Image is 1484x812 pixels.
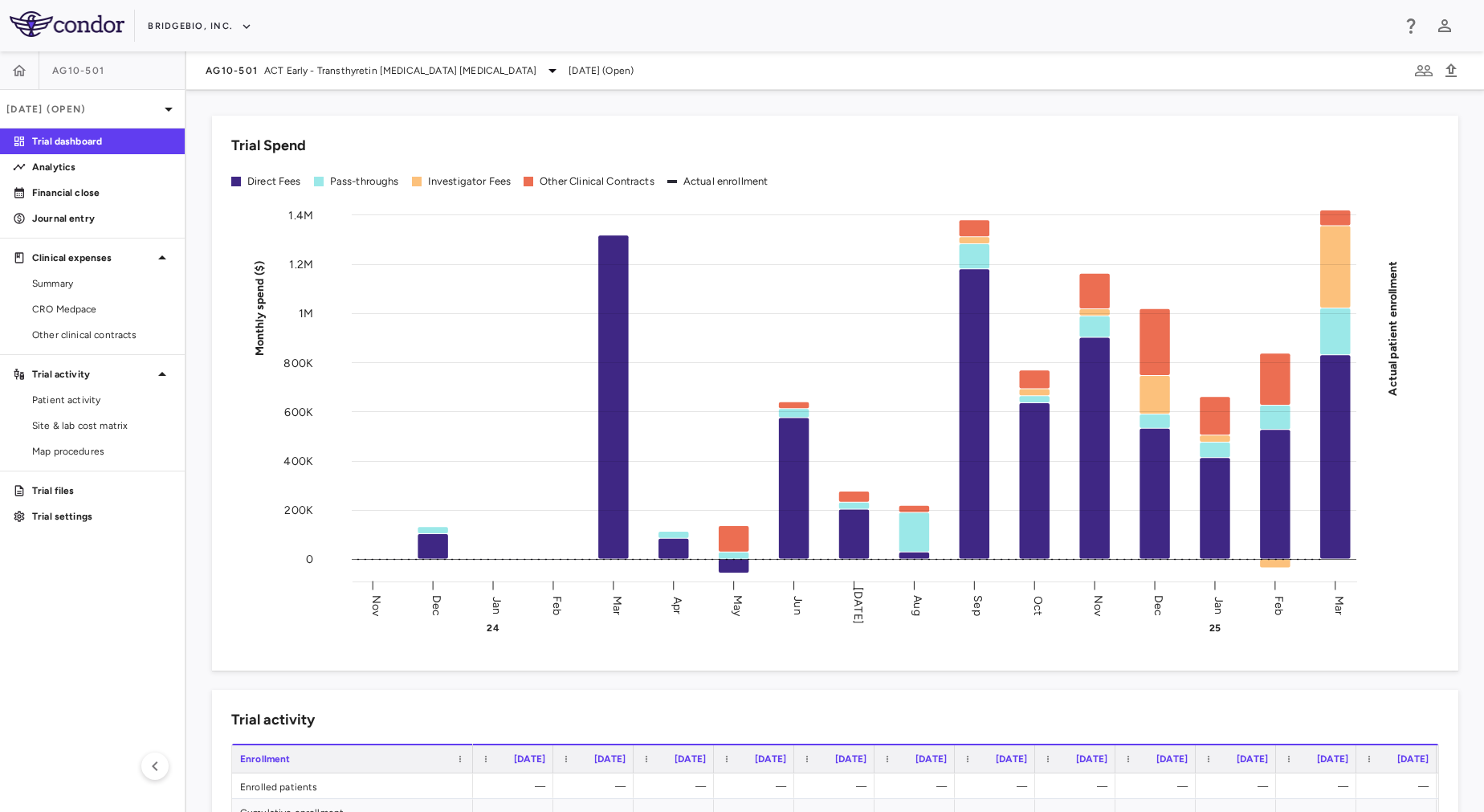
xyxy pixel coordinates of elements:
[648,773,706,799] div: —
[568,773,626,799] div: —
[253,260,267,356] tspan: Monthly spend ($)
[851,587,865,624] text: [DATE]
[232,773,473,798] div: Enrolled patients
[1272,595,1286,614] text: Feb
[430,594,443,615] text: Dec
[728,773,786,799] div: —
[1210,773,1268,799] div: —
[1317,753,1348,765] span: [DATE]
[1237,753,1268,765] span: [DATE]
[32,484,172,498] p: Trial files
[1156,753,1188,765] span: [DATE]
[809,773,866,799] div: —
[791,596,805,614] text: Jun
[835,753,866,765] span: [DATE]
[731,594,744,616] text: May
[32,328,172,342] span: Other clinical contracts
[996,753,1027,765] span: [DATE]
[1386,260,1400,395] tspan: Actual patient enrollment
[284,504,313,517] tspan: 200K
[610,595,624,614] text: Mar
[671,596,684,614] text: Apr
[32,367,153,382] p: Trial activity
[1212,596,1225,614] text: Jan
[755,753,786,765] span: [DATE]
[1371,773,1429,799] div: —
[264,63,536,78] span: ACT Early - Transthyretin [MEDICAL_DATA] [MEDICAL_DATA]
[1152,594,1165,615] text: Dec
[289,258,313,271] tspan: 1.2M
[231,709,315,731] h6: Trial activity
[32,509,172,524] p: Trial settings
[330,174,399,189] div: Pass-throughs
[1050,773,1107,799] div: —
[32,251,153,265] p: Clinical expenses
[148,14,252,39] button: BridgeBio, Inc.
[299,307,313,320] tspan: 1M
[32,444,172,459] span: Map procedures
[428,174,512,189] div: Investigator Fees
[514,753,545,765] span: [DATE]
[247,174,301,189] div: Direct Fees
[32,134,172,149] p: Trial dashboard
[231,135,306,157] h6: Trial Spend
[971,595,985,615] text: Sep
[889,773,947,799] div: —
[915,753,947,765] span: [DATE]
[288,208,313,222] tspan: 1.4M
[32,393,172,407] span: Patient activity
[369,594,383,616] text: Nov
[1091,594,1105,616] text: Nov
[1397,753,1429,765] span: [DATE]
[283,356,313,369] tspan: 800K
[490,596,503,614] text: Jan
[32,211,172,226] p: Journal entry
[10,11,124,37] img: logo-full-SnFGN8VE.png
[32,160,172,174] p: Analytics
[6,102,159,116] p: [DATE] (Open)
[550,595,564,614] text: Feb
[1209,622,1221,634] text: 25
[1332,595,1346,614] text: Mar
[911,595,924,615] text: Aug
[675,753,706,765] span: [DATE]
[594,753,626,765] span: [DATE]
[283,454,313,467] tspan: 400K
[32,418,172,433] span: Site & lab cost matrix
[487,773,545,799] div: —
[569,63,634,78] span: [DATE] (Open)
[1130,773,1188,799] div: —
[32,302,172,316] span: CRO Medpace
[32,276,172,291] span: Summary
[32,186,172,200] p: Financial close
[306,553,313,566] tspan: 0
[1290,773,1348,799] div: —
[683,174,768,189] div: Actual enrollment
[206,64,258,77] span: AG10-501
[487,622,499,634] text: 24
[1031,595,1045,614] text: Oct
[540,174,654,189] div: Other Clinical Contracts
[52,64,104,77] span: AG10-501
[284,405,313,418] tspan: 600K
[969,773,1027,799] div: —
[1076,753,1107,765] span: [DATE]
[240,753,291,765] span: Enrollment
